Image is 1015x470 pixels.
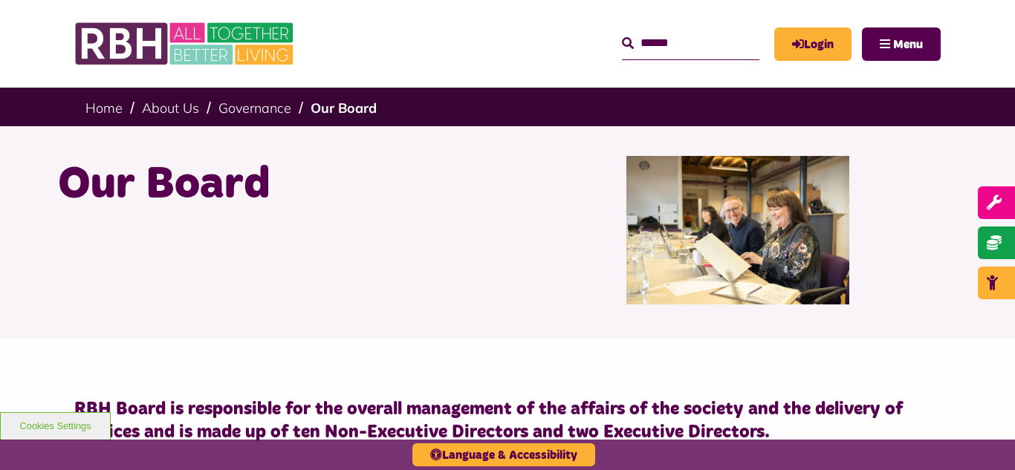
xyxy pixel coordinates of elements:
[893,39,923,50] span: Menu
[74,15,297,73] img: RBH
[74,398,941,444] h4: RBH Board is responsible for the overall management of the affairs of the society and the deliver...
[311,99,377,117] a: Our Board
[412,443,595,466] button: Language & Accessibility
[948,403,1015,470] iframe: Netcall Web Assistant for live chat
[774,27,852,61] a: MyRBH
[142,99,199,117] a: About Us
[218,99,291,117] a: Governance
[85,99,123,117] a: Home
[58,156,496,214] h1: Our Board
[626,156,849,304] img: RBH Board 1
[862,27,941,61] button: Navigation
